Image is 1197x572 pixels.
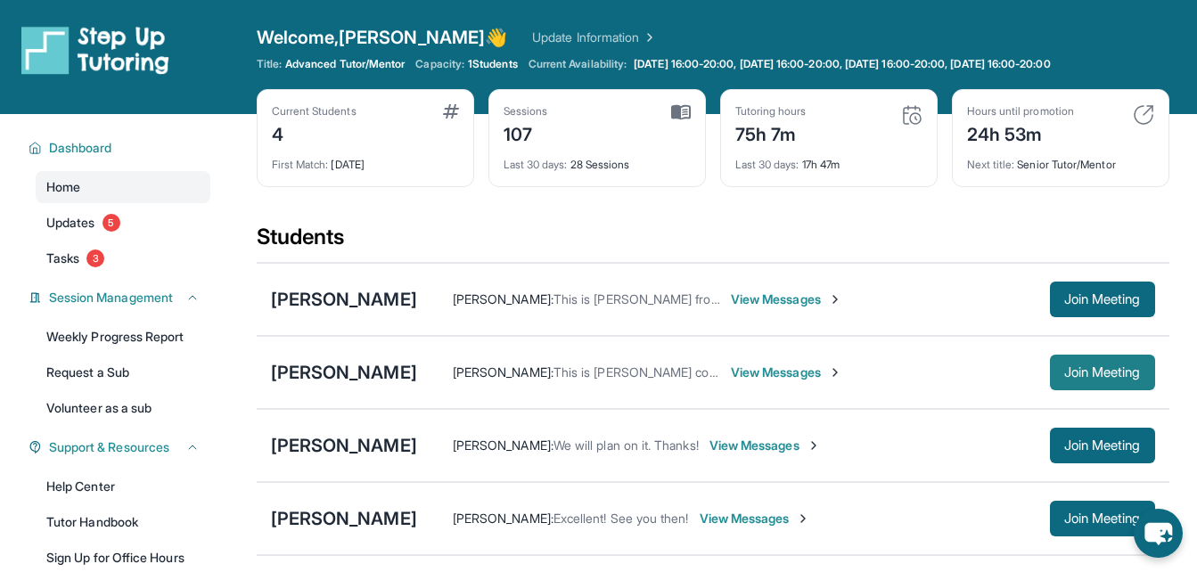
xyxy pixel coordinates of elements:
[271,287,417,312] div: [PERSON_NAME]
[529,57,627,71] span: Current Availability:
[967,147,1154,172] div: Senior Tutor/Mentor
[639,29,657,46] img: Chevron Right
[272,158,329,171] span: First Match :
[634,57,1050,71] span: [DATE] 16:00-20:00, [DATE] 16:00-20:00, [DATE] 16:00-20:00, [DATE] 16:00-20:00
[36,321,210,353] a: Weekly Progress Report
[271,433,417,458] div: [PERSON_NAME]
[1133,104,1154,126] img: card
[271,506,417,531] div: [PERSON_NAME]
[630,57,1054,71] a: [DATE] 16:00-20:00, [DATE] 16:00-20:00, [DATE] 16:00-20:00, [DATE] 16:00-20:00
[709,437,821,454] span: View Messages
[553,364,1185,380] span: This is [PERSON_NAME] confirming [PERSON_NAME]'s tutoring, scheduled for 7:00 pm tonight, [DATE]....
[504,118,548,147] div: 107
[257,57,282,71] span: Title:
[735,118,807,147] div: 75h 7m
[553,437,699,453] span: We will plan on it. Thanks!
[735,104,807,118] div: Tutoring hours
[272,104,357,118] div: Current Students
[257,223,1169,262] div: Students
[36,356,210,388] a: Request a Sub
[453,291,553,306] span: [PERSON_NAME] :
[49,289,173,306] span: Session Management
[1134,509,1183,558] button: chat-button
[1064,367,1141,378] span: Join Meeting
[272,147,459,172] div: [DATE]
[36,392,210,424] a: Volunteer as a sub
[735,158,799,171] span: Last 30 days :
[671,104,691,120] img: card
[967,158,1015,171] span: Next title :
[285,57,405,71] span: Advanced Tutor/Mentor
[1050,282,1155,317] button: Join Meeting
[453,511,553,526] span: [PERSON_NAME] :
[271,360,417,385] div: [PERSON_NAME]
[731,290,842,308] span: View Messages
[42,289,200,306] button: Session Management
[86,249,104,267] span: 3
[828,292,842,306] img: Chevron-Right
[901,104,922,126] img: card
[1064,513,1141,524] span: Join Meeting
[102,214,120,232] span: 5
[1050,355,1155,390] button: Join Meeting
[36,506,210,538] a: Tutor Handbook
[42,438,200,456] button: Support & Resources
[46,214,95,232] span: Updates
[807,438,821,453] img: Chevron-Right
[735,147,922,172] div: 17h 47m
[21,25,169,75] img: logo
[36,470,210,503] a: Help Center
[36,171,210,203] a: Home
[796,511,810,526] img: Chevron-Right
[553,511,689,526] span: Excellent! See you then!
[42,139,200,157] button: Dashboard
[1050,428,1155,463] button: Join Meeting
[504,104,548,118] div: Sessions
[1050,501,1155,536] button: Join Meeting
[700,510,811,527] span: View Messages
[272,118,357,147] div: 4
[1064,440,1141,451] span: Join Meeting
[453,364,553,380] span: [PERSON_NAME] :
[443,104,459,118] img: card
[731,364,842,381] span: View Messages
[468,57,518,71] span: 1 Students
[1064,294,1141,305] span: Join Meeting
[257,25,508,50] span: Welcome, [PERSON_NAME] 👋
[453,437,553,453] span: [PERSON_NAME] :
[504,147,691,172] div: 28 Sessions
[967,118,1074,147] div: 24h 53m
[532,29,657,46] a: Update Information
[49,139,112,157] span: Dashboard
[36,207,210,239] a: Updates5
[46,178,80,196] span: Home
[46,249,79,267] span: Tasks
[415,57,464,71] span: Capacity:
[36,242,210,274] a: Tasks3
[49,438,169,456] span: Support & Resources
[967,104,1074,118] div: Hours until promotion
[504,158,568,171] span: Last 30 days :
[828,365,842,380] img: Chevron-Right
